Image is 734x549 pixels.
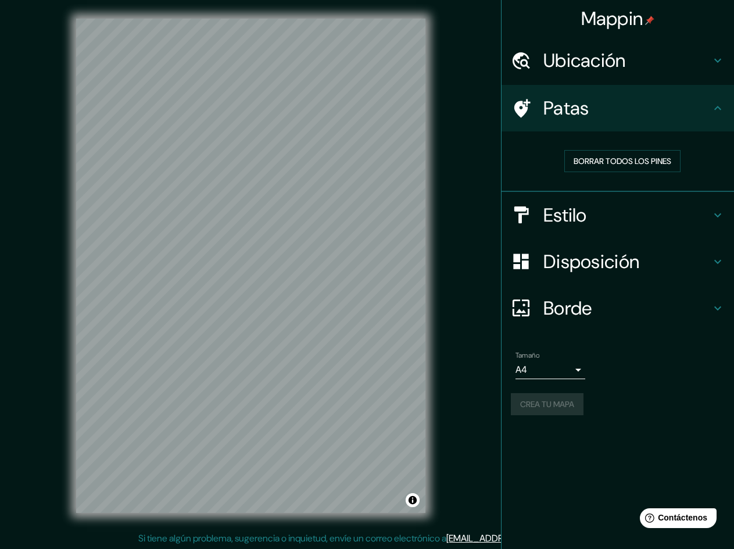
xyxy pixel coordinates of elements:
[543,296,592,320] font: Borde
[574,156,671,166] font: Borrar todos los pines
[515,363,527,376] font: A4
[502,285,734,331] div: Borde
[631,504,721,536] iframe: Lanzador de widgets de ayuda
[502,85,734,131] div: Patas
[581,6,643,31] font: Mappin
[406,493,420,507] button: Activar o desactivar atribución
[76,19,425,513] canvas: Mapa
[515,361,585,379] div: A4
[502,37,734,84] div: Ubicación
[543,203,587,227] font: Estilo
[543,96,589,120] font: Patas
[543,249,639,274] font: Disposición
[564,150,681,172] button: Borrar todos los pines
[515,351,539,360] font: Tamaño
[138,532,446,544] font: Si tiene algún problema, sugerencia o inquietud, envíe un correo electrónico a
[645,16,654,25] img: pin-icon.png
[446,532,590,544] a: [EMAIL_ADDRESS][DOMAIN_NAME]
[543,48,626,73] font: Ubicación
[502,192,734,238] div: Estilo
[502,238,734,285] div: Disposición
